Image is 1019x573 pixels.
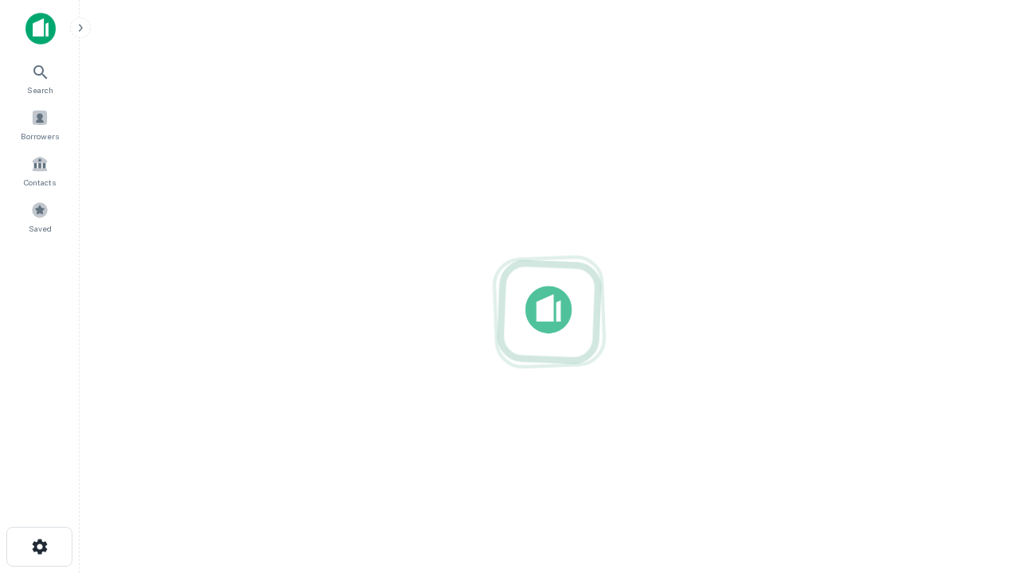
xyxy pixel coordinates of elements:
[29,222,52,235] span: Saved
[5,149,75,192] a: Contacts
[5,103,75,146] a: Borrowers
[5,195,75,238] a: Saved
[5,57,75,99] a: Search
[25,13,56,45] img: capitalize-icon.png
[939,395,1019,471] iframe: Chat Widget
[24,176,56,189] span: Contacts
[21,130,59,142] span: Borrowers
[27,84,53,96] span: Search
